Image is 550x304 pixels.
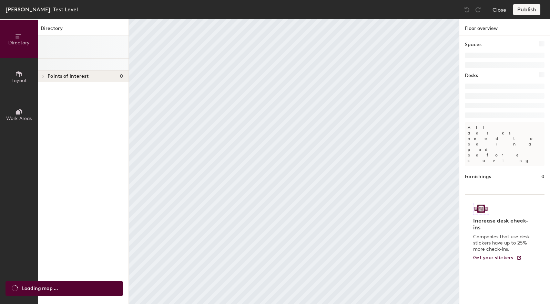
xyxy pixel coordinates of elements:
p: All desks need to be in a pod before saving [465,122,544,166]
span: Work Areas [6,116,32,121]
div: [PERSON_NAME], Test Level [6,5,78,14]
h1: Furnishings [465,173,491,181]
span: Loading map ... [22,285,58,292]
span: Points of interest [48,74,89,79]
h1: Spaces [465,41,481,48]
span: Layout [11,78,27,84]
span: 0 [120,74,123,79]
img: Redo [475,6,481,13]
h1: 0 [541,173,544,181]
canvas: Map [129,19,459,304]
a: Get your stickers [473,255,522,261]
h4: Increase desk check-ins [473,217,532,231]
span: Directory [8,40,30,46]
h1: Directory [38,25,129,35]
p: Companies that use desk stickers have up to 25% more check-ins. [473,234,532,252]
img: Undo [464,6,470,13]
img: Sticker logo [473,203,489,215]
button: Close [492,4,506,15]
h1: Floor overview [459,19,550,35]
span: Get your stickers [473,255,513,261]
h1: Desks [465,72,478,79]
